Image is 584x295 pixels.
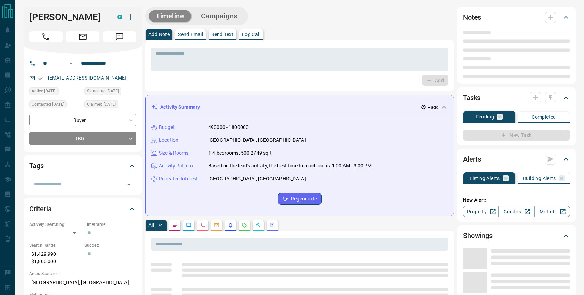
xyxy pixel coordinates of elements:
p: Areas Searched: [29,271,136,277]
div: Sun May 17 2020 [84,100,136,110]
h2: Showings [463,230,493,241]
p: Activity Pattern [159,162,193,170]
div: Showings [463,227,570,244]
p: New Alert: [463,197,570,204]
svg: Email Verified [38,76,43,81]
svg: Emails [214,222,219,228]
a: Condos [498,206,534,217]
p: Budget: [84,242,136,248]
span: Contacted [DATE] [32,101,64,108]
svg: Lead Browsing Activity [186,222,192,228]
p: Send Text [211,32,234,37]
span: Email [66,31,99,42]
p: [GEOGRAPHIC_DATA], [GEOGRAPHIC_DATA] [29,277,136,288]
h2: Tags [29,160,43,171]
svg: Opportunities [255,222,261,228]
div: Sat May 16 2020 [84,87,136,97]
p: Completed [532,115,556,120]
p: 1-4 bedrooms, 500-2749 sqft [208,149,272,157]
p: Activity Summary [160,104,200,111]
svg: Notes [172,222,178,228]
p: Repeated Interest [159,175,198,182]
button: Open [67,59,75,67]
p: Add Note [148,32,170,37]
p: Building Alerts [523,176,556,181]
p: Log Call [242,32,260,37]
p: All [148,223,154,228]
div: TBD [29,132,136,145]
p: Based on the lead's activity, the best time to reach out is: 1:00 AM - 3:00 PM [208,162,372,170]
p: Pending [476,114,494,119]
button: Timeline [149,10,191,22]
button: Regenerate [278,193,322,205]
p: Location [159,137,178,144]
p: [GEOGRAPHIC_DATA], [GEOGRAPHIC_DATA] [208,175,306,182]
div: Alerts [463,151,570,167]
p: Budget [159,124,175,131]
a: [EMAIL_ADDRESS][DOMAIN_NAME] [48,75,127,81]
svg: Agent Actions [269,222,275,228]
p: Search Range: [29,242,81,248]
h1: [PERSON_NAME] [29,11,107,23]
h2: Criteria [29,203,52,214]
p: -- ago [428,104,438,110]
p: Send Email [178,32,203,37]
button: Campaigns [194,10,244,22]
h2: Alerts [463,154,481,165]
div: Tags [29,157,136,174]
h2: Tasks [463,92,480,103]
p: Actively Searching: [29,221,81,228]
span: Active [DATE] [32,88,56,95]
p: [GEOGRAPHIC_DATA], [GEOGRAPHIC_DATA] [208,137,306,144]
p: Listing Alerts [470,176,500,181]
span: Claimed [DATE] [87,101,116,108]
div: Buyer [29,114,136,126]
p: 490000 - 1800000 [208,124,249,131]
a: Mr.Loft [534,206,570,217]
div: Notes [463,9,570,26]
svg: Listing Alerts [228,222,233,228]
span: Message [103,31,136,42]
p: Size & Rooms [159,149,189,157]
span: Signed up [DATE] [87,88,119,95]
svg: Requests [242,222,247,228]
div: Tasks [463,89,570,106]
div: Sun Aug 10 2025 [29,87,81,97]
div: Activity Summary-- ago [151,101,448,114]
div: Fri May 22 2020 [29,100,81,110]
div: Criteria [29,200,136,217]
p: $1,429,990 - $1,800,000 [29,248,81,267]
span: Call [29,31,63,42]
button: Open [124,180,134,189]
h2: Notes [463,12,481,23]
a: Property [463,206,499,217]
div: condos.ca [117,15,122,19]
p: Timeframe: [84,221,136,228]
svg: Calls [200,222,205,228]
